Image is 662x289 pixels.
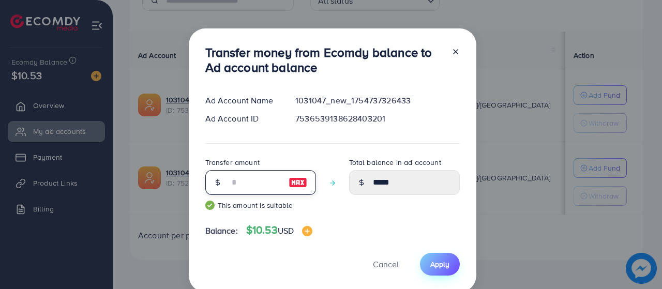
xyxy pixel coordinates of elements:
[205,200,316,210] small: This amount is suitable
[349,157,441,168] label: Total balance in ad account
[246,224,312,237] h4: $10.53
[205,45,443,75] h3: Transfer money from Ecomdy balance to Ad account balance
[205,225,238,237] span: Balance:
[197,113,288,125] div: Ad Account ID
[278,225,294,236] span: USD
[205,201,215,210] img: guide
[287,95,468,107] div: 1031047_new_1754737326433
[373,258,399,270] span: Cancel
[205,157,260,168] label: Transfer amount
[289,176,307,189] img: image
[197,95,288,107] div: Ad Account Name
[360,253,412,275] button: Cancel
[287,113,468,125] div: 7536539138628403201
[430,259,449,269] span: Apply
[302,226,312,236] img: image
[420,253,460,275] button: Apply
